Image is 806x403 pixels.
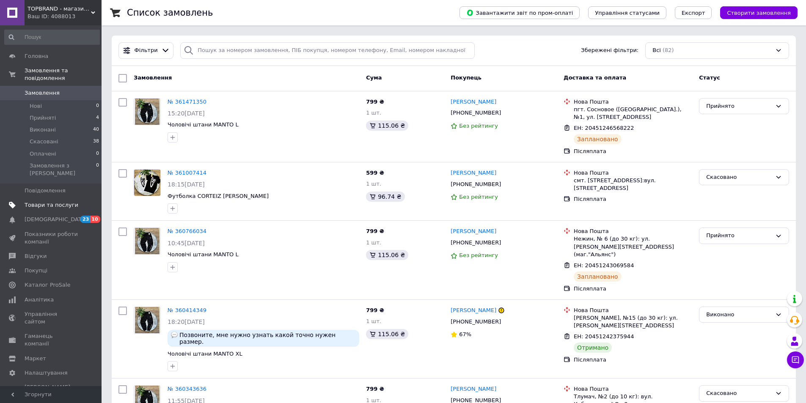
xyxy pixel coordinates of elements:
span: Замовлення [25,89,60,97]
span: (82) [663,47,674,53]
span: Гаманець компанії [25,332,78,348]
span: Покупці [25,267,47,274]
a: № 360766034 [168,228,206,234]
span: 799 ₴ [366,386,384,392]
span: 1 шт. [366,318,381,324]
span: Показники роботи компанії [25,230,78,246]
h1: Список замовлень [127,8,213,18]
span: Управління статусами [595,10,660,16]
div: Скасовано [706,389,772,398]
div: Післяплата [574,195,692,203]
a: № 360414349 [168,307,206,313]
span: 4 [96,114,99,122]
div: 115.06 ₴ [366,329,408,339]
a: [PERSON_NAME] [451,98,496,106]
div: [PHONE_NUMBER] [449,316,503,327]
a: Фото товару [134,228,161,255]
a: Створити замовлення [712,9,798,16]
span: Повідомлення [25,187,66,195]
button: Створити замовлення [720,6,798,19]
input: Пошук за номером замовлення, ПІБ покупця, номером телефону, Email, номером накладної [180,42,475,59]
span: 15:20[DATE] [168,110,205,117]
a: Фото товару [134,307,161,334]
div: Заплановано [574,134,622,144]
span: ЕН: 20451243069584 [574,262,634,269]
a: № 361007414 [168,170,206,176]
span: Скасовані [30,138,58,145]
span: Управління сайтом [25,310,78,326]
div: Післяплата [574,356,692,364]
span: 10 [90,216,100,223]
a: [PERSON_NAME] [451,385,496,393]
div: смт. [STREET_ADDRESS]:вул. [STREET_ADDRESS] [574,177,692,192]
div: Отримано [574,343,612,353]
span: 0 [96,162,99,177]
button: Чат з покупцем [787,351,804,368]
span: Аналітика [25,296,54,304]
span: Нові [30,102,42,110]
a: № 360343636 [168,386,206,392]
div: [PHONE_NUMBER] [449,107,503,118]
span: 23 [80,216,90,223]
a: Футболка CORTEIZ [PERSON_NAME] [168,193,269,199]
a: [PERSON_NAME] [451,169,496,177]
span: Відгуки [25,252,47,260]
span: Експорт [682,10,705,16]
span: 799 ₴ [366,307,384,313]
img: Фото товару [134,170,160,196]
span: Cума [366,74,382,81]
div: Ваш ID: 4088013 [28,13,102,20]
div: 115.06 ₴ [366,121,408,131]
a: [PERSON_NAME] [451,228,496,236]
div: Скасовано [706,173,772,182]
span: Чоловічі штани MANTO L [168,121,239,128]
span: Завантажити звіт по пром-оплаті [466,9,573,16]
span: Прийняті [30,114,56,122]
span: Налаштування [25,369,68,377]
img: Фото товару [135,228,160,254]
div: Нова Пошта [574,307,692,314]
div: Нова Пошта [574,169,692,177]
span: Без рейтингу [459,123,498,129]
span: ЕН: 20451242375944 [574,333,634,340]
span: Виконані [30,126,56,134]
a: Фото товару [134,98,161,125]
div: Післяплата [574,148,692,155]
span: ЕН: 20451246568222 [574,125,634,131]
span: Створити замовлення [727,10,791,16]
span: Товари та послуги [25,201,78,209]
div: Прийнято [706,102,772,111]
a: [PERSON_NAME] [451,307,496,315]
img: Фото товару [135,99,160,125]
div: Післяплата [574,285,692,293]
a: Чоловічі штани MANTO L [168,251,239,258]
a: Фото товару [134,169,161,196]
button: Управління статусами [588,6,666,19]
span: Збережені фільтри: [581,47,638,55]
span: 1 шт. [366,181,381,187]
button: Експорт [675,6,712,19]
div: Виконано [706,310,772,319]
span: Оплачені [30,150,56,158]
span: Замовлення [134,74,172,81]
span: 599 ₴ [366,170,384,176]
span: Покупець [451,74,481,81]
span: Головна [25,52,48,60]
span: Доставка та оплата [564,74,626,81]
span: 38 [93,138,99,145]
span: Без рейтингу [459,194,498,200]
div: 96.74 ₴ [366,192,404,202]
span: 67% [459,331,471,337]
input: Пошук [4,30,100,45]
div: Нова Пошта [574,385,692,393]
div: [PHONE_NUMBER] [449,179,503,190]
button: Завантажити звіт по пром-оплаті [459,6,580,19]
span: Статус [699,74,720,81]
span: Чоловічі штани MANTO XL [168,351,242,357]
span: [DEMOGRAPHIC_DATA] [25,216,87,223]
span: Всі [652,47,661,55]
div: Прийнято [706,231,772,240]
span: 799 ₴ [366,228,384,234]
